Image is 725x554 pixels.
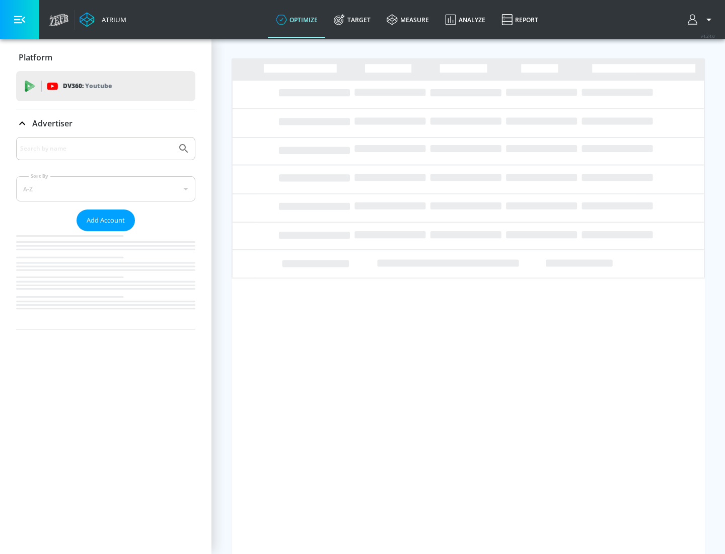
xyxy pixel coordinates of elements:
p: Advertiser [32,118,72,129]
span: Add Account [87,215,125,226]
div: Advertiser [16,109,195,137]
a: Target [326,2,379,38]
p: Youtube [85,81,112,91]
span: v 4.24.0 [701,33,715,39]
div: Platform [16,43,195,72]
a: measure [379,2,437,38]
a: Report [493,2,546,38]
a: Atrium [80,12,126,27]
a: Analyze [437,2,493,38]
a: optimize [268,2,326,38]
button: Add Account [77,210,135,231]
div: Atrium [98,15,126,24]
input: Search by name [20,142,173,155]
p: DV360: [63,81,112,92]
div: Advertiser [16,137,195,329]
label: Sort By [29,173,50,179]
div: A-Z [16,176,195,201]
div: DV360: Youtube [16,71,195,101]
p: Platform [19,52,52,63]
nav: list of Advertiser [16,231,195,329]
